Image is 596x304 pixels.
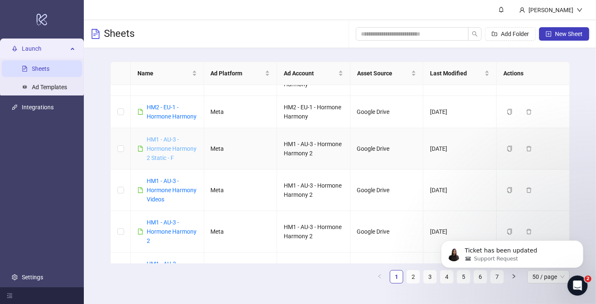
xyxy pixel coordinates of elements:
[22,40,68,57] span: Launch
[526,187,532,193] span: delete
[204,96,277,128] td: Meta
[277,96,350,128] td: HM2 - EU-1 - Hormone Harmony
[498,7,504,13] span: bell
[91,29,101,39] span: file-text
[350,211,424,252] td: Google Drive
[284,69,337,78] span: Ad Account
[377,274,382,279] span: left
[277,170,350,211] td: HM1 - AU-3 - Hormone Harmony 2
[373,270,386,283] li: Previous Page
[7,293,13,299] span: menu-fold
[423,252,497,294] td: [DATE]
[390,271,403,283] a: 1
[204,252,277,294] td: Meta
[204,170,277,211] td: Meta
[373,270,386,283] button: left
[407,271,420,283] a: 2
[204,211,277,252] td: Meta
[12,46,18,52] span: rocket
[472,31,478,37] span: search
[350,170,424,211] td: Google Drive
[546,31,552,37] span: plus-square
[585,276,591,282] span: 2
[22,104,54,111] a: Integrations
[147,136,197,161] a: HM1 - AU-3 - Hormone Harmony 2 Static - F
[211,69,264,78] span: Ad Platform
[350,96,424,128] td: Google Drive
[131,62,204,85] th: Name
[423,211,497,252] td: [DATE]
[277,62,350,85] th: Ad Account
[526,109,532,115] span: delete
[430,69,483,78] span: Last Modified
[390,270,403,283] li: 1
[350,252,424,294] td: Google Drive
[22,274,43,281] a: Settings
[555,31,583,37] span: New Sheet
[147,178,197,203] a: HM1 - AU-3 - Hormone Harmony Videos
[485,27,536,41] button: Add Folder
[204,62,277,85] th: Ad Platform
[567,276,588,296] iframe: Intercom live chat
[423,62,497,85] th: Last Modified
[137,146,143,152] span: file
[277,252,350,294] td: HM1 - AU-1 - Hormone Harmony
[525,5,577,15] div: [PERSON_NAME]
[32,65,49,72] a: Sheets
[423,96,497,128] td: [DATE]
[32,84,67,90] a: Ad Templates
[424,271,436,283] a: 3
[577,7,583,13] span: down
[147,104,197,120] a: HM2 - EU-1 - Hormone Harmony
[507,109,513,115] span: copy
[497,62,570,85] th: Actions
[350,128,424,170] td: Google Drive
[501,31,529,37] span: Add Folder
[423,170,497,211] td: [DATE]
[526,146,532,152] span: delete
[428,223,596,281] iframe: Intercom notifications message
[137,229,143,234] span: file
[350,62,424,85] th: Asset Source
[507,146,513,152] span: copy
[357,69,410,78] span: Asset Source
[137,69,190,78] span: Name
[423,270,437,283] li: 3
[147,260,197,286] a: HM1 - AU-3 - Hormone Harmony Videos
[277,128,350,170] td: HM1 - AU-3 - Hormone Harmony 2
[137,109,143,115] span: file
[137,187,143,193] span: file
[507,187,513,193] span: copy
[492,31,498,37] span: folder-add
[204,128,277,170] td: Meta
[539,27,589,41] button: New Sheet
[407,270,420,283] li: 2
[277,211,350,252] td: HM1 - AU-3 - Hormone Harmony 2
[519,7,525,13] span: user
[147,219,197,244] a: HM1 - AU-3 - Hormone Harmony 2
[423,128,497,170] td: [DATE]
[104,27,135,41] h3: Sheets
